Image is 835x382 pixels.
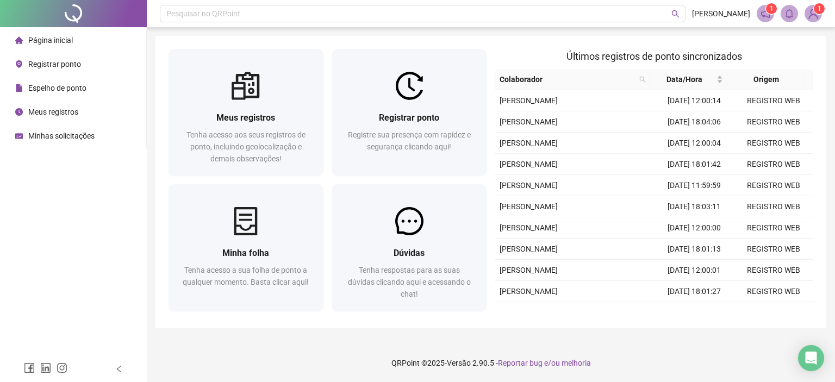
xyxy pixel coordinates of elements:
td: [DATE] 18:01:13 [655,239,734,260]
td: REGISTRO WEB [734,111,813,133]
span: [PERSON_NAME] [692,8,750,20]
span: Colaborador [500,73,635,85]
span: Tenha acesso aos seus registros de ponto, incluindo geolocalização e demais observações! [186,130,306,163]
td: REGISTRO WEB [734,281,813,302]
span: Data/Hora [655,73,714,85]
footer: QRPoint © 2025 - 2.90.5 - [147,344,835,382]
span: clock-circle [15,108,23,116]
td: [DATE] 12:00:05 [655,302,734,323]
td: REGISTRO WEB [734,90,813,111]
td: REGISTRO WEB [734,239,813,260]
span: Registre sua presença com rapidez e segurança clicando aqui! [348,130,471,151]
span: Espelho de ponto [28,84,86,92]
sup: Atualize o seu contato no menu Meus Dados [814,3,825,14]
span: Meus registros [28,108,78,116]
td: [DATE] 18:03:11 [655,196,734,217]
td: [DATE] 11:59:59 [655,175,734,196]
span: Meus registros [216,112,275,123]
span: 1 [770,5,774,12]
span: [PERSON_NAME] [500,96,558,105]
td: REGISTRO WEB [734,154,813,175]
a: DúvidasTenha respostas para as suas dúvidas clicando aqui e acessando o chat! [332,184,487,311]
td: [DATE] 12:00:04 [655,133,734,154]
td: REGISTRO WEB [734,260,813,281]
span: [PERSON_NAME] [500,181,558,190]
a: Minha folhaTenha acesso a sua folha de ponto a qualquer momento. Basta clicar aqui! [169,184,323,311]
td: [DATE] 12:00:01 [655,260,734,281]
span: Dúvidas [394,248,425,258]
span: file [15,84,23,92]
span: Tenha respostas para as suas dúvidas clicando aqui e acessando o chat! [348,266,471,298]
span: Minhas solicitações [28,131,95,140]
span: schedule [15,132,23,140]
td: [DATE] 12:00:14 [655,90,734,111]
span: [PERSON_NAME] [500,245,558,253]
span: instagram [57,362,67,373]
img: 91589 [805,5,821,22]
span: bell [784,9,794,18]
span: [PERSON_NAME] [500,202,558,211]
span: [PERSON_NAME] [500,160,558,168]
span: search [671,10,680,18]
span: Registrar ponto [28,60,81,68]
span: Tenha acesso a sua folha de ponto a qualquer momento. Basta clicar aqui! [183,266,309,286]
a: Meus registrosTenha acesso aos seus registros de ponto, incluindo geolocalização e demais observa... [169,49,323,176]
td: [DATE] 18:01:27 [655,281,734,302]
span: Minha folha [222,248,269,258]
td: REGISTRO WEB [734,196,813,217]
th: Origem [727,69,805,90]
span: Registrar ponto [379,112,439,123]
td: REGISTRO WEB [734,175,813,196]
span: environment [15,60,23,68]
a: Registrar pontoRegistre sua presença com rapidez e segurança clicando aqui! [332,49,487,176]
span: facebook [24,362,35,373]
td: [DATE] 12:00:00 [655,217,734,239]
span: search [639,76,646,83]
span: [PERSON_NAME] [500,287,558,296]
td: REGISTRO WEB [734,133,813,154]
span: Página inicial [28,36,73,45]
span: [PERSON_NAME] [500,139,558,147]
span: Últimos registros de ponto sincronizados [566,51,742,62]
span: left [115,365,123,373]
span: [PERSON_NAME] [500,117,558,126]
sup: 1 [766,3,777,14]
td: REGISTRO WEB [734,217,813,239]
span: [PERSON_NAME] [500,223,558,232]
span: search [637,71,648,87]
span: linkedin [40,362,51,373]
th: Data/Hora [650,69,727,90]
div: Open Intercom Messenger [798,345,824,371]
span: 1 [818,5,821,12]
span: home [15,36,23,44]
td: REGISTRO WEB [734,302,813,323]
td: [DATE] 18:04:06 [655,111,734,133]
span: Reportar bug e/ou melhoria [498,359,591,367]
span: Versão [447,359,471,367]
td: [DATE] 18:01:42 [655,154,734,175]
span: notification [761,9,770,18]
span: [PERSON_NAME] [500,266,558,274]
